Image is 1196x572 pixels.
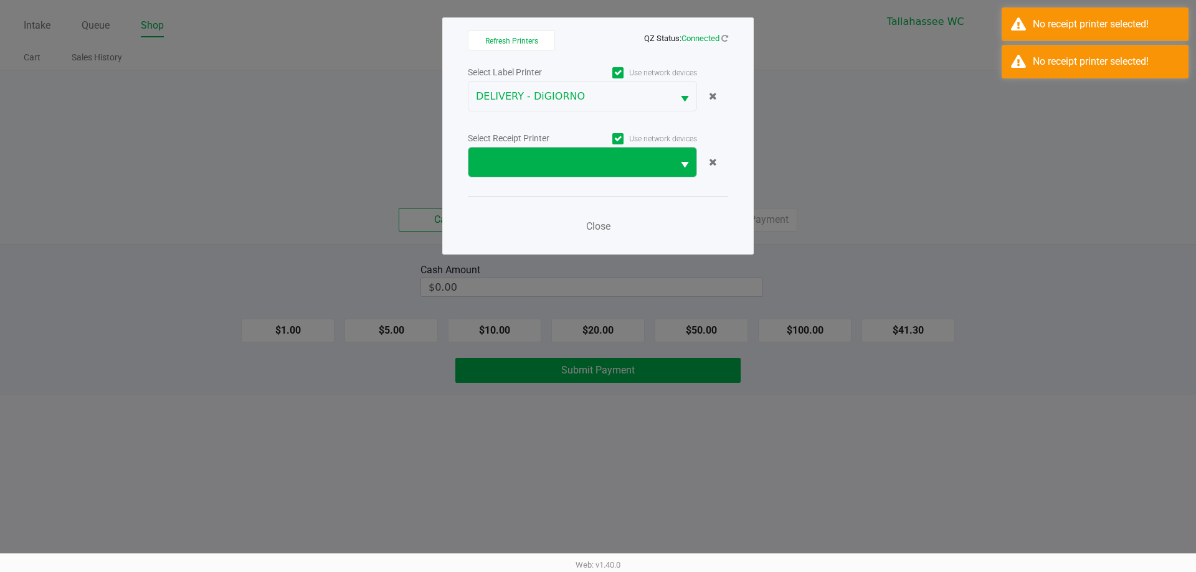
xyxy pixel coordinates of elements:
[485,37,538,45] span: Refresh Printers
[673,148,696,177] button: Select
[576,560,620,570] span: Web: v1.40.0
[468,132,582,145] div: Select Receipt Printer
[1033,54,1179,69] div: No receipt printer selected!
[579,214,617,239] button: Close
[681,34,719,43] span: Connected
[586,220,610,232] span: Close
[582,133,697,144] label: Use network devices
[673,82,696,111] button: Select
[468,66,582,79] div: Select Label Printer
[468,30,555,50] button: Refresh Printers
[582,67,697,78] label: Use network devices
[1033,17,1179,32] div: No receipt printer selected!
[644,34,728,43] span: QZ Status:
[476,89,665,104] span: DELIVERY - DiGIORNO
